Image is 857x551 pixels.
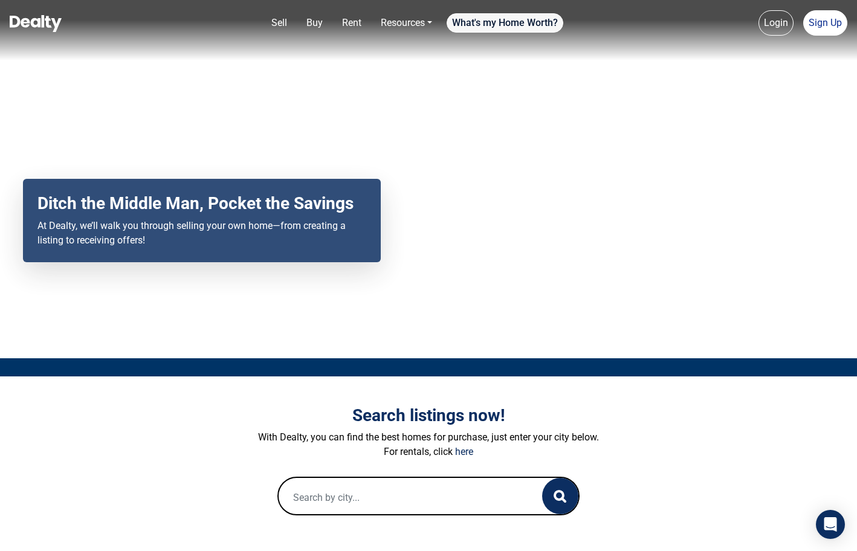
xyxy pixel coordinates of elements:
iframe: BigID CMP Widget [6,515,42,551]
a: Sign Up [803,10,847,36]
input: Search by city... [279,478,518,517]
h3: Search listings now! [93,405,764,426]
p: For rentals, click [93,445,764,459]
img: Dealty - Buy, Sell & Rent Homes [10,15,62,32]
a: Buy [302,11,328,35]
p: With Dealty, you can find the best homes for purchase, just enter your city below. [93,430,764,445]
a: Login [758,10,794,36]
a: Rent [337,11,366,35]
p: At Dealty, we’ll walk you through selling your own home—from creating a listing to receiving offers! [37,219,366,248]
a: Sell [267,11,292,35]
div: Open Intercom Messenger [816,510,845,539]
a: Resources [376,11,437,35]
a: What's my Home Worth? [447,13,563,33]
a: here [455,446,473,457]
h2: Ditch the Middle Man, Pocket the Savings [37,193,366,214]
